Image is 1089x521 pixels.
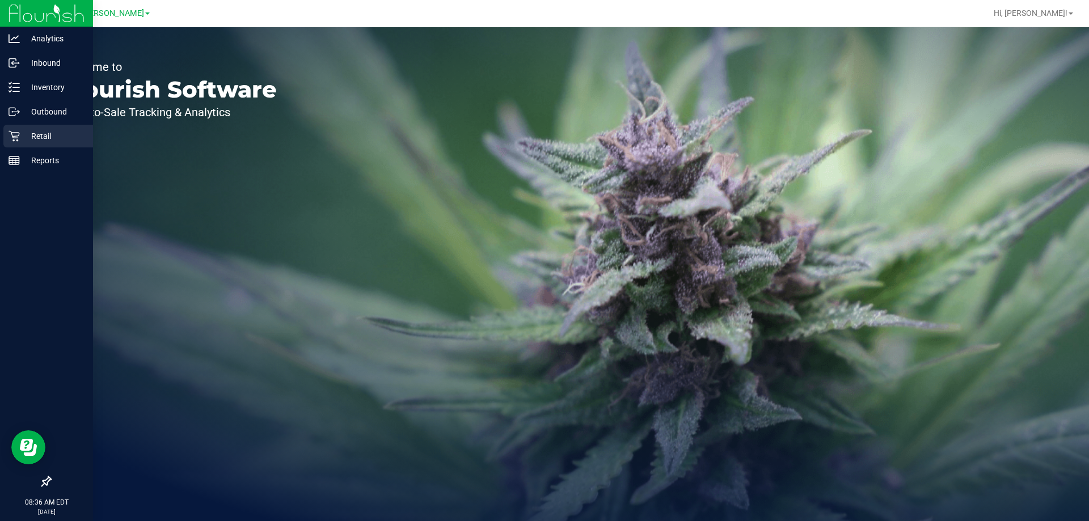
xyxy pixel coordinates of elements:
[9,155,20,166] inline-svg: Reports
[9,33,20,44] inline-svg: Analytics
[20,32,88,45] p: Analytics
[9,82,20,93] inline-svg: Inventory
[20,105,88,118] p: Outbound
[20,81,88,94] p: Inventory
[5,497,88,507] p: 08:36 AM EDT
[9,57,20,69] inline-svg: Inbound
[20,154,88,167] p: Reports
[994,9,1067,18] span: Hi, [PERSON_NAME]!
[9,130,20,142] inline-svg: Retail
[82,9,144,18] span: [PERSON_NAME]
[61,61,277,73] p: Welcome to
[11,430,45,464] iframe: Resource center
[20,129,88,143] p: Retail
[61,78,277,101] p: Flourish Software
[9,106,20,117] inline-svg: Outbound
[61,107,277,118] p: Seed-to-Sale Tracking & Analytics
[20,56,88,70] p: Inbound
[5,507,88,516] p: [DATE]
